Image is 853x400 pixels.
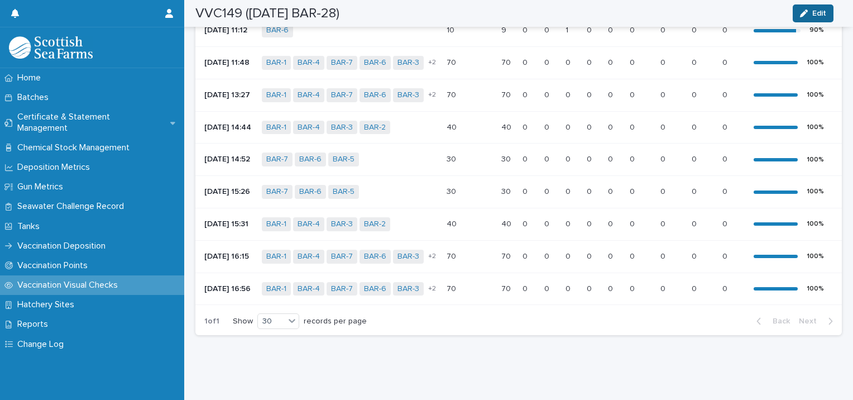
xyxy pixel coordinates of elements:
[660,153,668,164] p: 0
[722,88,730,100] p: 0
[544,185,552,197] p: 0
[13,241,114,251] p: Vaccination Deposition
[812,9,826,17] span: Edit
[794,316,842,326] button: Next
[501,56,513,68] p: 70
[13,299,83,310] p: Hatchery Sites
[195,15,842,47] tr: [DATE] 11:12BAR-6 1010 99 00 00 11 00 00 00 00 00 00 90%
[692,23,699,35] p: 0
[722,121,730,132] p: 0
[204,284,253,294] p: [DATE] 16:56
[566,153,573,164] p: 0
[523,88,530,100] p: 0
[298,123,320,132] a: BAR-4
[333,187,354,197] a: BAR-5
[630,185,637,197] p: 0
[447,153,458,164] p: 30
[331,284,353,294] a: BAR-7
[266,220,286,229] a: BAR-1
[608,121,615,132] p: 0
[364,252,386,261] a: BAR-6
[204,58,253,68] p: [DATE] 11:48
[608,23,615,35] p: 0
[722,23,730,35] p: 0
[692,217,699,229] p: 0
[266,91,286,100] a: BAR-1
[608,56,615,68] p: 0
[692,56,699,68] p: 0
[523,217,530,229] p: 0
[266,155,288,164] a: BAR-7
[566,217,573,229] p: 0
[428,253,436,260] span: + 2
[447,88,458,100] p: 70
[692,250,699,261] p: 0
[630,88,637,100] p: 0
[13,182,72,192] p: Gun Metrics
[195,240,842,273] tr: [DATE] 16:15BAR-1 BAR-4 BAR-7 BAR-6 BAR-3 +27070 7070 00 00 00 00 00 00 00 00 00 100%
[195,273,842,305] tr: [DATE] 16:56BAR-1 BAR-4 BAR-7 BAR-6 BAR-3 +27070 7070 00 00 00 00 00 00 00 00 00 100%
[331,58,353,68] a: BAR-7
[722,153,730,164] p: 0
[566,88,573,100] p: 0
[608,88,615,100] p: 0
[13,162,99,173] p: Deposition Metrics
[195,111,842,144] tr: [DATE] 14:44BAR-1 BAR-4 BAR-3 BAR-2 4040 4040 00 00 00 00 00 00 00 00 00 100%
[523,23,530,35] p: 0
[13,319,57,330] p: Reports
[807,59,824,66] div: 100 %
[9,36,93,59] img: uOABhIYSsOPhGJQdTwEw
[266,26,289,35] a: BAR-6
[204,187,253,197] p: [DATE] 15:26
[660,185,668,197] p: 0
[195,308,228,335] p: 1 of 1
[608,282,615,294] p: 0
[660,23,668,35] p: 0
[747,316,794,326] button: Back
[608,250,615,261] p: 0
[195,144,842,176] tr: [DATE] 14:52BAR-7 BAR-6 BAR-5 3030 3030 00 00 00 00 00 00 00 00 00 100%
[722,282,730,294] p: 0
[501,185,513,197] p: 30
[660,88,668,100] p: 0
[630,250,637,261] p: 0
[544,121,552,132] p: 0
[660,121,668,132] p: 0
[722,250,730,261] p: 0
[544,217,552,229] p: 0
[501,250,513,261] p: 70
[447,185,458,197] p: 30
[195,176,842,208] tr: [DATE] 15:26BAR-7 BAR-6 BAR-5 3030 3030 00 00 00 00 00 00 00 00 00 100%
[428,92,436,98] span: + 2
[397,284,419,294] a: BAR-3
[630,56,637,68] p: 0
[566,56,573,68] p: 0
[298,252,320,261] a: BAR-4
[544,250,552,261] p: 0
[266,252,286,261] a: BAR-1
[501,217,514,229] p: 40
[195,208,842,240] tr: [DATE] 15:31BAR-1 BAR-4 BAR-3 BAR-2 4040 4040 00 00 00 00 00 00 00 00 00 100%
[298,284,320,294] a: BAR-4
[428,285,436,292] span: + 2
[447,121,459,132] p: 40
[544,282,552,294] p: 0
[809,26,824,34] div: 90 %
[630,282,637,294] p: 0
[447,250,458,261] p: 70
[766,317,790,325] span: Back
[13,73,50,83] p: Home
[364,220,386,229] a: BAR-2
[523,56,530,68] p: 0
[544,88,552,100] p: 0
[807,188,824,196] div: 100 %
[523,250,530,261] p: 0
[204,91,253,100] p: [DATE] 13:27
[608,217,615,229] p: 0
[587,250,594,261] p: 0
[195,6,339,22] h2: VVC149 ([DATE] BAR-28)
[364,123,386,132] a: BAR-2
[13,339,73,350] p: Change Log
[722,217,730,229] p: 0
[204,220,253,229] p: [DATE] 15:31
